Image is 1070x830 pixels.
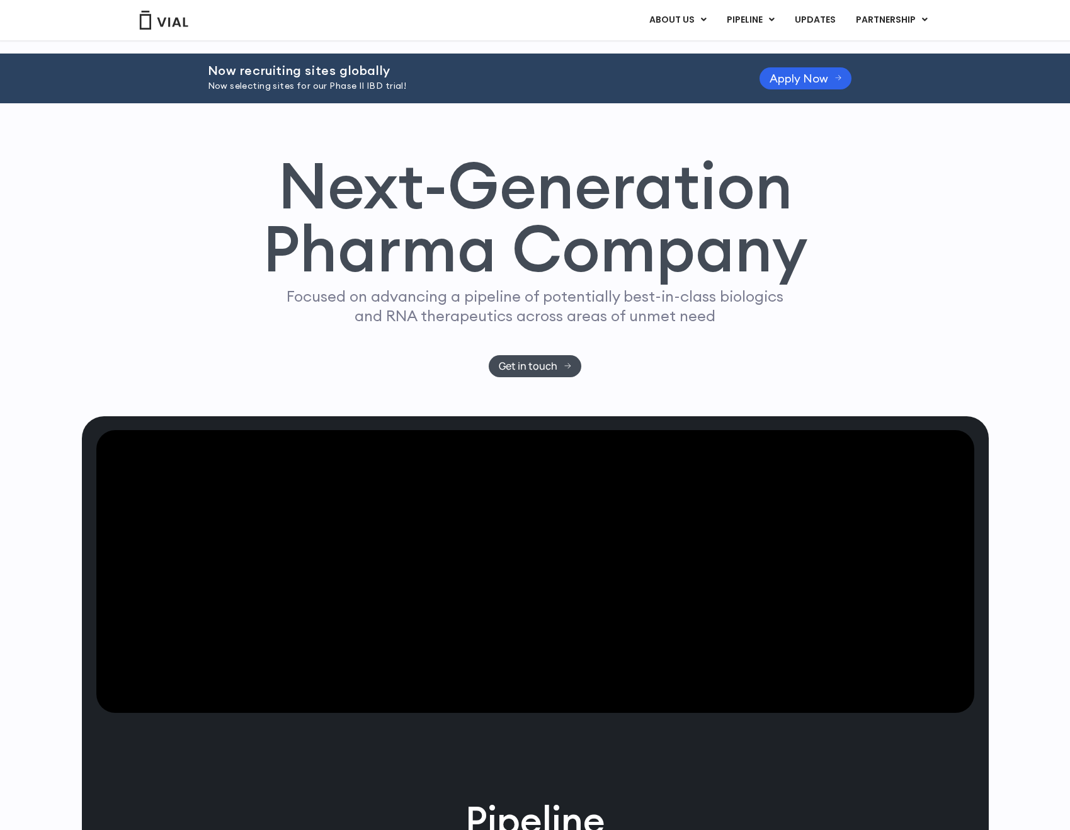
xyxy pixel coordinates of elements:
[139,11,189,30] img: Vial Logo
[208,79,728,93] p: Now selecting sites for our Phase II IBD trial!
[717,9,784,31] a: PIPELINEMenu Toggle
[499,361,557,371] span: Get in touch
[263,154,808,281] h1: Next-Generation Pharma Company
[760,67,852,89] a: Apply Now
[208,64,728,77] h2: Now recruiting sites globally
[770,74,828,83] span: Apply Now
[489,355,581,377] a: Get in touch
[785,9,845,31] a: UPDATES
[639,9,716,31] a: ABOUT USMenu Toggle
[282,287,789,326] p: Focused on advancing a pipeline of potentially best-in-class biologics and RNA therapeutics acros...
[846,9,938,31] a: PARTNERSHIPMenu Toggle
